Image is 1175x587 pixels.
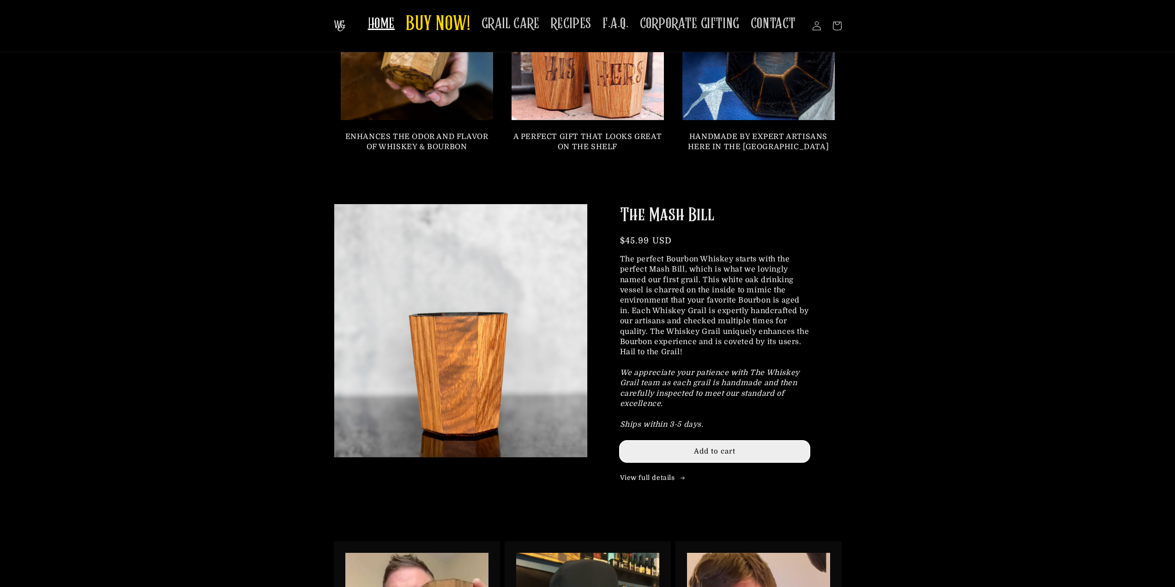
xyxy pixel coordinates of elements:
[597,9,634,38] a: F.A.Q.
[400,6,476,43] a: BUY NOW!
[476,9,545,38] a: GRAIL CARE
[512,132,664,152] p: A PERFECT GIFT THAT LOOKS GREAT ON THE SHELF
[620,473,809,483] a: View full details
[482,15,540,33] span: GRAIL CARE
[362,9,400,38] a: HOME
[406,12,470,37] span: BUY NOW!
[545,9,597,38] a: RECIPES
[368,15,395,33] span: HOME
[341,132,493,152] p: ENHANCES THE ODOR AND FLAVOR OF WHISKEY & BOURBON
[620,441,809,462] button: Add to cart
[620,236,672,245] span: $45.99 USD
[603,15,629,33] span: F.A.Q.
[682,132,835,152] p: HANDMADE BY EXPERT ARTISANS HERE IN THE [GEOGRAPHIC_DATA]
[634,9,745,38] a: CORPORATE GIFTING
[694,447,735,455] span: Add to cart
[640,15,740,33] span: CORPORATE GIFTING
[551,15,591,33] span: RECIPES
[620,204,809,228] h2: The Mash Bill
[620,254,809,430] p: The perfect Bourbon Whiskey starts with the perfect Mash Bill, which is what we lovingly named ou...
[745,9,801,38] a: CONTACT
[334,20,345,31] img: The Whiskey Grail
[620,369,800,429] i: We appreciate your patience with The Whiskey Grail team as each grail is handmade and then carefu...
[751,15,796,33] span: CONTACT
